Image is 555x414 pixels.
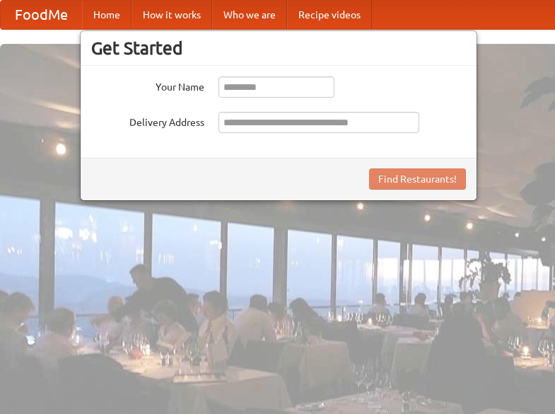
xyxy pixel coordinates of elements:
[132,1,212,29] a: How it works
[91,38,466,59] h3: Get Started
[212,1,287,29] a: Who we are
[91,112,204,130] label: Delivery Address
[369,168,466,190] button: Find Restaurants!
[91,76,204,94] label: Your Name
[287,1,372,29] a: Recipe videos
[82,1,132,29] a: Home
[1,1,82,29] a: FoodMe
